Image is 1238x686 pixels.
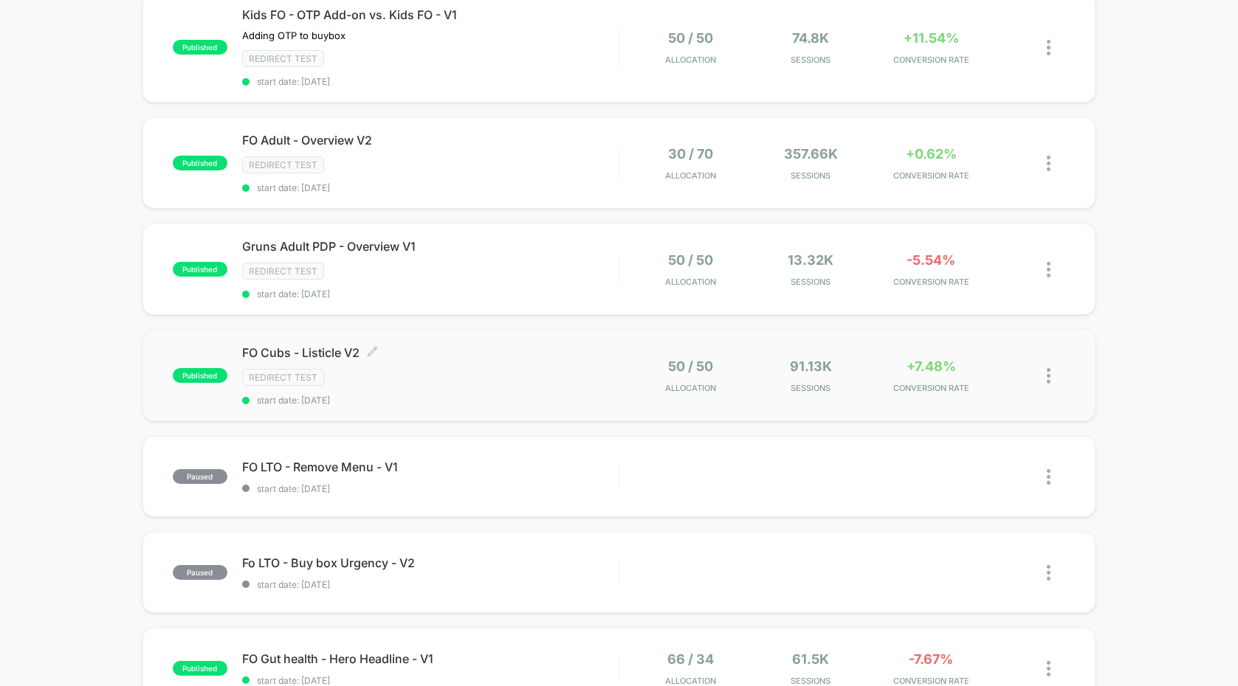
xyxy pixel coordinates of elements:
[1047,40,1050,55] img: close
[790,358,832,374] span: 91.13k
[242,460,619,474] span: FO LTO - Remove Menu - V1
[668,252,713,268] span: 50 / 50
[1047,469,1050,485] img: close
[242,555,619,570] span: Fo LTO - Buy box Urgency - V2
[173,262,227,277] span: published
[792,30,829,46] span: 74.8k
[906,146,957,162] span: +0.62%
[242,76,619,87] span: start date: [DATE]
[173,565,227,580] span: paused
[242,239,619,254] span: Gruns Adult PDP - Overview V1
[907,358,956,374] span: +7.48%
[784,146,838,162] span: 357.66k
[668,30,713,46] span: 50 / 50
[242,651,619,666] span: FO Gut health - Hero Headline - V1
[754,676,867,686] span: Sessions
[665,55,716,65] span: Allocation
[875,676,988,686] span: CONVERSION RATE
[173,661,227,676] span: published
[875,277,988,287] span: CONVERSION RATE
[242,263,324,280] span: Redirect Test
[792,651,829,667] span: 61.5k
[173,469,227,484] span: paused
[665,676,716,686] span: Allocation
[242,30,345,41] span: Adding OTP to buybox
[904,30,959,46] span: +11.54%
[1047,368,1050,384] img: close
[242,345,619,360] span: FO Cubs - Listicle V2
[242,395,619,406] span: start date: [DATE]
[242,7,619,22] span: Kids FO - OTP Add-on vs. Kids FO - V1
[875,55,988,65] span: CONVERSION RATE
[909,651,953,667] span: -7.67%
[242,156,324,173] span: Redirect Test
[173,368,227,383] span: published
[173,40,227,55] span: published
[1047,661,1050,676] img: close
[875,383,988,393] span: CONVERSION RATE
[1047,262,1050,277] img: close
[1047,156,1050,171] img: close
[242,675,619,686] span: start date: [DATE]
[242,483,619,494] span: start date: [DATE]
[1047,565,1050,581] img: close
[242,133,619,148] span: FO Adult - Overview V2
[875,170,988,181] span: CONVERSION RATE
[788,252,833,268] span: 13.32k
[173,156,227,170] span: published
[242,50,324,67] span: Redirect Test
[668,146,713,162] span: 30 / 70
[665,170,716,181] span: Allocation
[667,651,714,667] span: 66 / 34
[754,170,867,181] span: Sessions
[754,55,867,65] span: Sessions
[242,182,619,193] span: start date: [DATE]
[754,383,867,393] span: Sessions
[242,579,619,590] span: start date: [DATE]
[242,288,619,299] span: start date: [DATE]
[668,358,713,374] span: 50 / 50
[754,277,867,287] span: Sessions
[665,277,716,287] span: Allocation
[242,369,324,386] span: Redirect Test
[907,252,955,268] span: -5.54%
[665,383,716,393] span: Allocation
